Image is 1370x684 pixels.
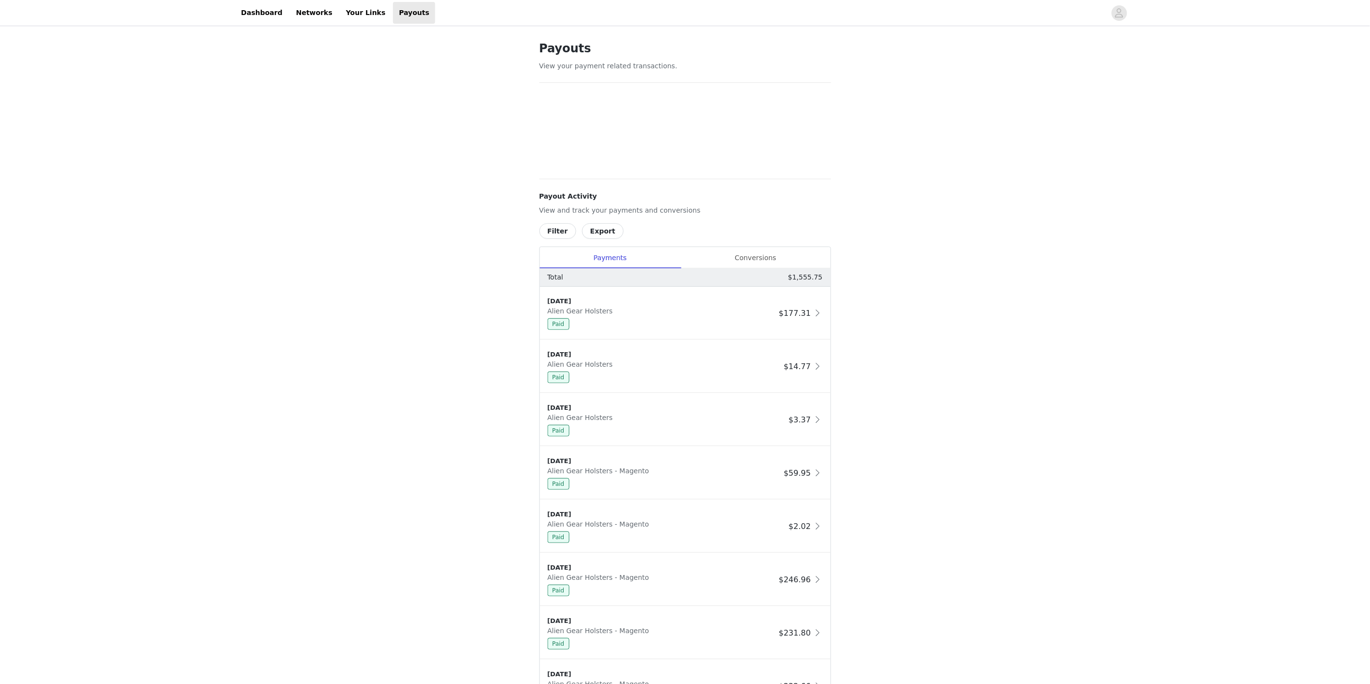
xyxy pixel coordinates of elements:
span: $2.02 [789,522,811,531]
span: Alien Gear Holsters [548,307,617,315]
span: Alien Gear Holsters [548,360,617,368]
div: clickable-list-item [540,500,831,553]
span: Alien Gear Holsters - Magento [548,467,653,475]
a: Dashboard [236,2,288,24]
span: $3.37 [789,415,811,424]
p: View your payment related transactions. [539,61,831,71]
span: Paid [548,372,569,383]
p: $1,555.75 [788,272,822,282]
span: $177.31 [779,309,811,318]
div: [DATE] [548,296,775,306]
div: avatar [1115,5,1124,21]
div: [DATE] [548,403,785,413]
p: Total [548,272,564,282]
div: [DATE] [548,563,775,573]
span: Paid [548,638,569,650]
h4: Payout Activity [539,191,831,202]
span: Paid [548,478,569,490]
span: $59.95 [784,468,811,478]
span: Alien Gear Holsters [548,414,617,421]
div: [DATE] [548,510,785,519]
div: Conversions [681,247,831,269]
button: Export [582,223,624,239]
div: clickable-list-item [540,393,831,447]
span: Alien Gear Holsters - Magento [548,574,653,581]
div: clickable-list-item [540,340,831,393]
span: Paid [548,318,569,330]
div: [DATE] [548,456,780,466]
p: View and track your payments and conversions [539,205,831,216]
span: $246.96 [779,575,811,584]
span: Paid [548,425,569,436]
button: Filter [539,223,576,239]
a: Networks [290,2,338,24]
div: clickable-list-item [540,606,831,660]
div: Payments [540,247,681,269]
span: $14.77 [784,362,811,371]
div: clickable-list-item [540,447,831,500]
span: $231.80 [779,628,811,637]
div: [DATE] [548,616,775,626]
div: clickable-list-item [540,287,831,340]
div: [DATE] [548,350,780,359]
h1: Payouts [539,40,831,57]
a: Payouts [393,2,435,24]
div: [DATE] [548,669,775,679]
span: Paid [548,585,569,596]
span: Alien Gear Holsters - Magento [548,520,653,528]
div: clickable-list-item [540,553,831,606]
span: Alien Gear Holsters - Magento [548,627,653,635]
a: Your Links [340,2,392,24]
span: Paid [548,531,569,543]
